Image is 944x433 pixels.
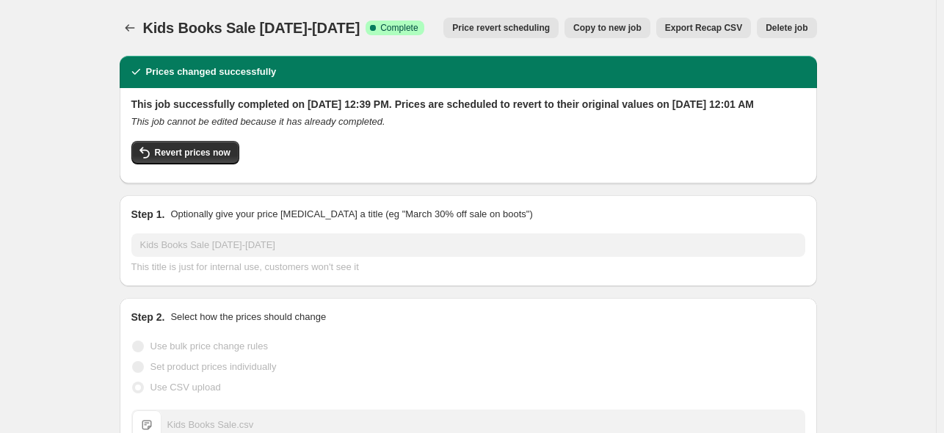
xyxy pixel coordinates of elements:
[150,341,268,352] span: Use bulk price change rules
[665,22,742,34] span: Export Recap CSV
[131,233,805,257] input: 30% off holiday sale
[757,18,816,38] button: Delete job
[143,20,360,36] span: Kids Books Sale [DATE]-[DATE]
[443,18,559,38] button: Price revert scheduling
[120,18,140,38] button: Price change jobs
[150,361,277,372] span: Set product prices individually
[656,18,751,38] button: Export Recap CSV
[170,310,326,324] p: Select how the prices should change
[167,418,254,432] div: Kids Books Sale.csv
[155,147,230,159] span: Revert prices now
[131,97,805,112] h2: This job successfully completed on [DATE] 12:39 PM. Prices are scheduled to revert to their origi...
[131,116,385,127] i: This job cannot be edited because it has already completed.
[131,207,165,222] h2: Step 1.
[564,18,650,38] button: Copy to new job
[131,261,359,272] span: This title is just for internal use, customers won't see it
[380,22,418,34] span: Complete
[131,310,165,324] h2: Step 2.
[146,65,277,79] h2: Prices changed successfully
[131,141,239,164] button: Revert prices now
[452,22,550,34] span: Price revert scheduling
[150,382,221,393] span: Use CSV upload
[766,22,807,34] span: Delete job
[573,22,642,34] span: Copy to new job
[170,207,532,222] p: Optionally give your price [MEDICAL_DATA] a title (eg "March 30% off sale on boots")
